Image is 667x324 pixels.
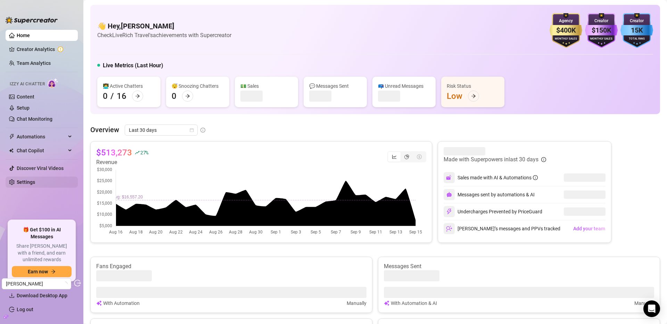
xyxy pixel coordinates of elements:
[643,300,660,317] div: Open Intercom Messenger
[17,179,35,185] a: Settings
[585,37,618,41] div: Monthly Sales
[117,91,126,102] div: 16
[172,91,176,102] div: 0
[6,279,67,289] span: David Vingiano
[17,44,72,55] a: Creator Analytics exclamation-circle
[17,145,66,156] span: Chat Copilot
[585,18,618,24] div: Creator
[51,269,56,274] span: arrow-right
[573,223,606,234] button: Add your team
[17,131,66,142] span: Automations
[96,263,367,270] article: Fans Engaged
[585,13,618,48] img: purple-badge-B9DA21FR.svg
[103,61,163,70] h5: Live Metrics (Last Hour)
[404,154,409,159] span: pie-chart
[200,128,205,133] span: info-circle
[48,78,58,88] img: AI Chatter
[620,18,653,24] div: Creator
[12,243,72,263] span: Share [PERSON_NAME] with a friend, and earn unlimited rewards
[17,94,34,100] a: Content
[12,266,72,277] button: Earn nowarrow-right
[620,37,653,41] div: Total Fans
[634,299,654,307] article: Manually
[444,189,535,200] div: Messages sent by automations & AI
[384,263,654,270] article: Messages Sent
[550,13,582,48] img: gold-badge-CigiZidd.svg
[444,155,538,164] article: Made with Superpowers in last 30 days
[17,116,52,122] a: Chat Monitoring
[391,299,437,307] article: With Automation & AI
[444,223,560,234] div: [PERSON_NAME]’s messages and PPVs tracked
[620,25,653,36] div: 15K
[9,293,15,298] span: download
[533,175,538,180] span: info-circle
[135,150,140,155] span: rise
[96,147,132,158] article: $513,273
[96,299,102,307] img: svg%3e
[378,82,430,90] div: 📪 Unread Messages
[550,18,582,24] div: Agency
[347,299,367,307] article: Manually
[12,227,72,240] span: 🎁 Get $100 in AI Messages
[444,206,542,217] div: Undercharges Prevented by PriceGuard
[446,192,452,197] img: svg%3e
[550,37,582,41] div: Monthly Sales
[90,125,119,135] article: Overview
[447,82,499,90] div: Risk Status
[392,154,397,159] span: line-chart
[190,128,194,132] span: calendar
[573,226,605,231] span: Add your team
[103,299,140,307] article: With Automation
[17,33,30,38] a: Home
[550,25,582,36] div: $400K
[585,25,618,36] div: $150K
[9,134,15,139] span: thunderbolt
[97,21,231,31] h4: 👋 Hey, [PERSON_NAME]
[63,281,68,286] span: loading
[387,151,426,162] div: segmented control
[309,82,361,90] div: 💬 Messages Sent
[446,208,452,215] img: svg%3e
[74,280,81,287] span: logout
[129,125,193,135] span: Last 30 days
[6,17,58,24] img: logo-BBDzfeDw.svg
[417,154,422,159] span: dollar-circle
[96,158,148,167] article: Revenue
[97,31,231,40] article: Check LiveRich Travel's achievements with Supercreator
[446,225,452,232] img: svg%3e
[17,307,33,312] a: Log out
[458,174,538,181] div: Sales made with AI & Automations
[17,60,51,66] a: Team Analytics
[185,94,190,99] span: arrow-right
[541,157,546,162] span: info-circle
[103,91,108,102] div: 0
[103,82,155,90] div: 👩‍💻 Active Chatters
[135,94,140,99] span: arrow-right
[140,149,148,156] span: 27 %
[3,314,8,319] span: build
[28,269,48,274] span: Earn now
[471,94,476,99] span: arrow-right
[17,293,67,298] span: Download Desktop App
[17,105,30,111] a: Setup
[446,174,452,181] img: svg%3e
[172,82,224,90] div: 😴 Snoozing Chatters
[9,148,14,153] img: Chat Copilot
[384,299,389,307] img: svg%3e
[17,165,64,171] a: Discover Viral Videos
[620,13,653,48] img: blue-badge-DgoSNQY1.svg
[240,82,293,90] div: 💵 Sales
[10,81,45,87] span: Izzy AI Chatter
